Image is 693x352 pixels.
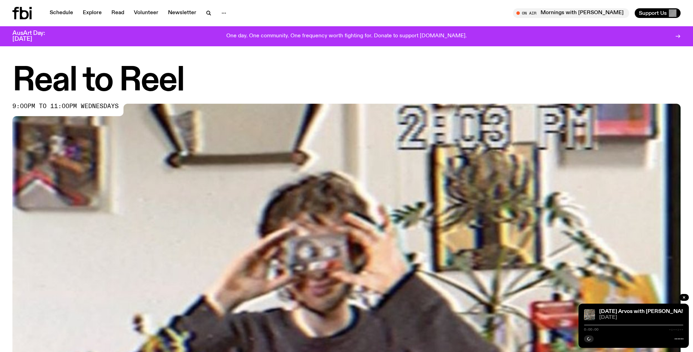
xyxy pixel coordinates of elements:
[46,8,77,18] a: Schedule
[584,309,595,320] img: A corner shot of the fbi music library
[12,30,57,42] h3: AusArt Day: [DATE]
[599,315,683,320] span: [DATE]
[130,8,162,18] a: Volunteer
[639,10,667,16] span: Support Us
[513,8,629,18] button: On AirMornings with [PERSON_NAME]
[79,8,106,18] a: Explore
[12,104,119,109] span: 9:00pm to 11:00pm wednesdays
[12,66,681,97] h1: Real to Reel
[226,33,467,39] p: One day. One community. One frequency worth fighting for. Donate to support [DOMAIN_NAME].
[635,8,681,18] button: Support Us
[107,8,128,18] a: Read
[584,328,598,331] span: 0:00:00
[164,8,200,18] a: Newsletter
[669,328,683,331] span: -:--:--
[599,309,692,314] a: [DATE] Arvos with [PERSON_NAME]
